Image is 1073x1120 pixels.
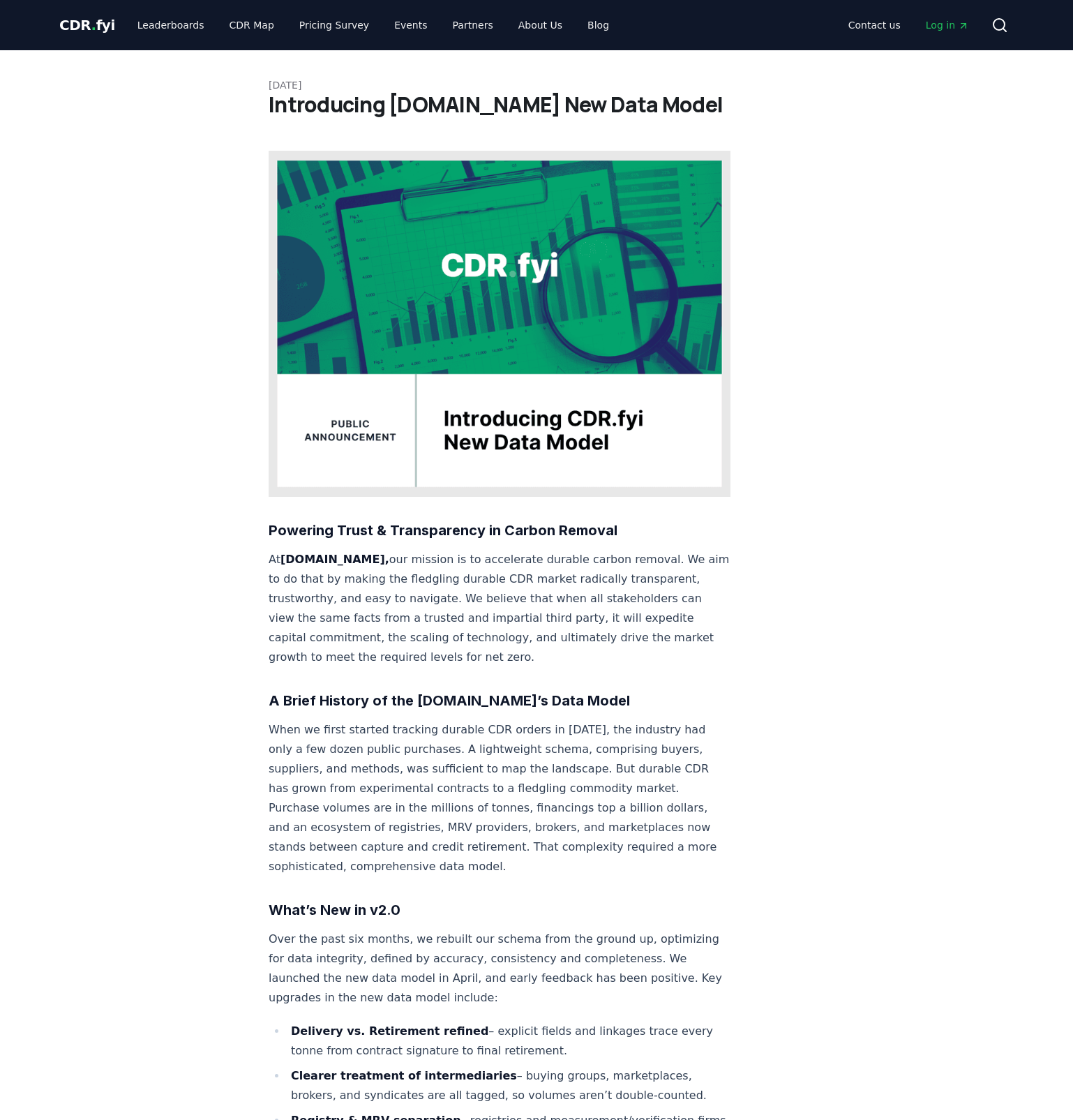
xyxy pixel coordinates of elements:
[442,13,504,38] a: Partners
[269,692,630,709] strong: A Brief History of the [DOMAIN_NAME]’s Data Model
[291,1024,488,1038] strong: Delivery vs. Retirement refined
[837,13,980,38] nav: Main
[915,13,980,38] a: Log in
[218,13,285,38] a: CDR Map
[269,929,730,1008] p: Over the past six months, we rebuilt our schema from the ground up, optimizing for data integrity...
[269,550,730,667] p: At our mission is to accelerate durable carbon removal. We aim to do that by making the fledgling...
[280,553,389,566] strong: [DOMAIN_NAME],
[837,13,912,38] a: Contact us
[269,78,804,92] p: [DATE]
[269,522,617,539] strong: Powering Trust & Transparency in Carbon Removal
[269,720,730,876] p: When we first started tracking durable CDR orders in [DATE], the industry had only a few dozen pu...
[291,1069,517,1082] strong: Clearer treatment of intermediaries
[287,1066,730,1105] li: – buying groups, marketplaces, brokers, and syndicates are all tagged, so volumes aren’t double-c...
[576,13,620,38] a: Blog
[926,18,969,32] span: Log in
[59,17,115,33] span: CDR fyi
[91,17,96,33] span: .
[59,15,115,35] a: CDR.fyi
[269,92,804,117] h1: Introducing [DOMAIN_NAME] New Data Model
[507,13,573,38] a: About Us
[288,13,380,38] a: Pricing Survey
[126,13,216,38] a: Leaderboards
[383,13,438,38] a: Events
[269,151,730,497] img: blog post image
[287,1022,730,1061] li: – explicit fields and linkages trace every tonne from contract signature to final retirement.
[126,13,620,38] nav: Main
[269,902,400,918] strong: What’s New in v2.0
